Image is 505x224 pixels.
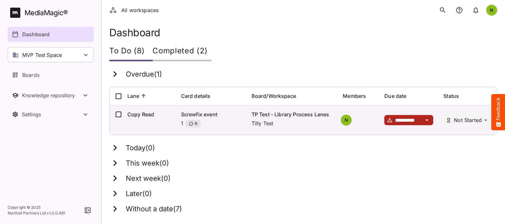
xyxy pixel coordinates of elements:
[109,27,497,38] h1: Dashboard
[126,144,155,152] h3: Today ( 0 )
[453,4,466,17] button: notifications
[343,92,366,100] p: Members
[8,210,65,216] p: Northell Partners Ltd v 1.0.0.491
[152,42,212,61] div: Completed (2)
[127,92,139,100] p: Lane
[443,92,459,100] p: Status
[454,118,482,123] p: Not Started
[181,92,211,100] p: Card details
[22,71,39,79] p: Boards
[22,92,82,98] div: Knowledge repository
[126,174,171,183] h3: Next week ( 0 )
[8,107,94,122] nav: Settings
[469,4,482,17] button: notifications
[8,88,94,103] nav: Knowledge repository
[126,70,162,78] h3: Overdue ( 1 )
[8,67,94,83] a: Boards
[181,111,241,118] p: Screwfix event
[436,4,449,17] button: search
[22,51,62,59] p: MVP Test Space
[126,205,182,213] h3: Without a date ( 7 )
[8,107,94,122] button: Toggle Settings
[127,111,171,118] p: Copy Read
[252,111,333,118] p: TP Test - Library Process Lanes
[126,190,152,198] h3: Later ( 0 )
[126,159,169,167] h3: This week ( 0 )
[109,42,152,61] div: To Do (8)
[486,4,497,16] div: N
[22,111,82,118] div: Settings
[8,27,94,42] a: Dashboard
[340,114,352,126] div: N
[384,92,406,100] p: Due date
[10,8,94,18] a: MediaMagic®
[24,8,68,18] div: MediaMagic ®
[252,119,333,127] p: Tilly Test
[181,119,183,130] p: 1
[252,92,296,100] p: Board/Workspace
[8,88,94,103] button: Toggle Knowledge repository
[8,205,65,210] p: Copyright © 2025
[194,120,197,127] span: 0
[22,31,50,38] p: Dashboard
[491,94,505,130] button: Feedback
